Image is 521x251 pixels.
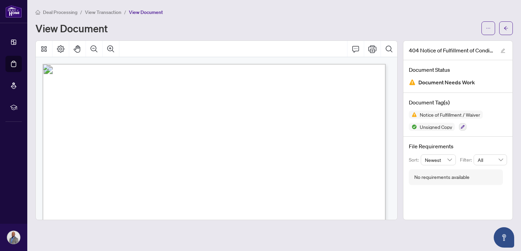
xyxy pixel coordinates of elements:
p: Sort: [409,156,421,164]
span: Deal Processing [43,9,77,15]
img: Status Icon [409,123,417,131]
li: / [80,8,82,16]
img: Document Status [409,79,416,86]
img: logo [5,5,22,18]
span: 404 Notice of Fulfillment of Conditions - Agreement to Lease - Residential Landlord - PropTx-OR_[... [409,46,494,54]
p: Filter: [460,156,474,164]
span: Document Needs Work [418,78,475,87]
h4: Document Status [409,66,507,74]
img: Status Icon [409,111,417,119]
span: All [478,155,503,165]
div: No requirements available [414,173,470,181]
h4: File Requirements [409,142,507,150]
span: ellipsis [486,26,491,31]
h4: Document Tag(s) [409,98,507,106]
span: Notice of Fulfillment / Waiver [417,112,483,117]
span: arrow-left [504,26,508,31]
h1: View Document [35,23,108,34]
span: View Document [129,9,163,15]
span: Unsigned Copy [417,124,455,129]
button: Open asap [494,227,514,248]
li: / [124,8,126,16]
span: View Transaction [85,9,121,15]
span: edit [501,48,505,53]
span: Newest [425,155,452,165]
img: Profile Icon [7,231,20,244]
span: home [35,10,40,15]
